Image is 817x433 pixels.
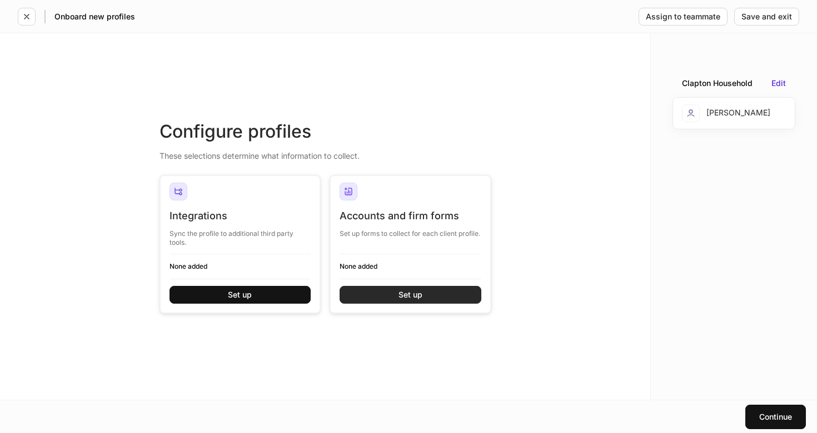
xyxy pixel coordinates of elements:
[734,8,799,26] button: Save and exit
[228,291,252,299] div: Set up
[340,261,481,271] h6: None added
[160,144,491,162] div: These selections determine what information to collect.
[170,286,311,304] button: Set up
[160,119,491,144] div: Configure profiles
[340,223,481,238] div: Set up forms to collect for each client profile.
[170,209,311,223] div: Integrations
[54,11,135,22] h5: Onboard new profiles
[170,261,311,271] h6: None added
[771,79,786,87] button: Edit
[682,104,770,122] div: [PERSON_NAME]
[745,405,806,429] button: Continue
[759,413,792,421] div: Continue
[639,8,728,26] button: Assign to teammate
[741,13,792,21] div: Save and exit
[340,209,481,223] div: Accounts and firm forms
[398,291,422,299] div: Set up
[170,223,311,247] div: Sync the profile to additional third party tools.
[682,78,753,89] div: Clapton Household
[340,286,481,304] button: Set up
[646,13,720,21] div: Assign to teammate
